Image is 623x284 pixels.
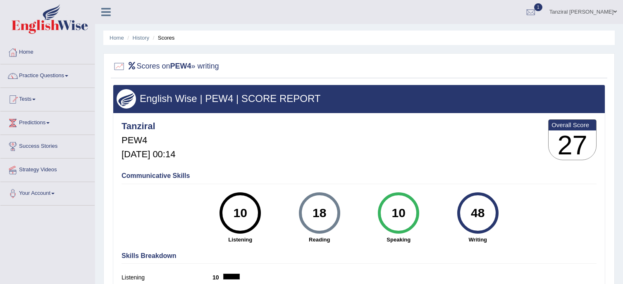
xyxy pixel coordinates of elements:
[551,121,593,128] b: Overall Score
[122,273,212,282] label: Listening
[0,135,95,156] a: Success Stories
[122,149,175,159] h5: [DATE] 00:14
[133,35,149,41] a: History
[122,135,175,145] h5: PEW4
[284,236,355,244] strong: Reading
[0,64,95,85] a: Practice Questions
[304,196,334,230] div: 18
[122,252,597,260] h4: Skills Breakdown
[384,196,414,230] div: 10
[113,60,219,73] h2: Scores on » writing
[0,159,95,179] a: Strategy Videos
[117,93,602,104] h3: English Wise | PEW4 | SCORE REPORT
[110,35,124,41] a: Home
[534,3,542,11] span: 1
[170,62,191,70] b: PEW4
[205,236,276,244] strong: Listening
[225,196,255,230] div: 10
[442,236,513,244] strong: Writing
[363,236,434,244] strong: Speaking
[117,89,136,109] img: wings.png
[122,121,175,131] h4: Tanziral
[0,88,95,109] a: Tests
[151,34,175,42] li: Scores
[0,111,95,132] a: Predictions
[122,172,597,180] h4: Communicative Skills
[212,274,223,281] b: 10
[549,130,596,160] h3: 27
[0,182,95,203] a: Your Account
[463,196,493,230] div: 48
[0,41,95,62] a: Home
